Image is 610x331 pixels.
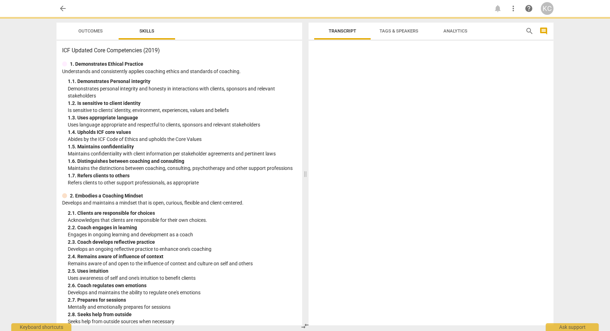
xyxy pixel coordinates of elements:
span: arrow_back [59,4,67,13]
p: Refers clients to other support professionals, as appropriate [68,179,297,187]
div: 2. 2. Coach engages in learning [68,224,297,231]
button: Search [524,25,535,37]
p: Abides by the ICF Code of Ethics and upholds the Core Values [68,136,297,143]
div: Ask support [546,323,599,331]
p: Uses awareness of self and one's intuition to benefit clients [68,274,297,282]
span: search [525,27,534,35]
span: Tags & Speakers [379,28,418,34]
p: Engages in ongoing learning and development as a coach [68,231,297,238]
h3: ICF Updated Core Competencies (2019) [62,46,297,55]
span: more_vert [509,4,518,13]
p: Uses language appropriate and respectful to clients, sponsors and relevant stakeholders [68,121,297,129]
p: 2. Embodies a Coaching Mindset [70,192,143,200]
p: Develops and maintains the ability to regulate one's emotions [68,289,297,296]
div: 2. 4. Remains aware of influence of context [68,253,297,260]
p: Maintains the distinctions between coaching, consulting, psychotherapy and other support professions [68,165,297,172]
span: Analytics [443,28,467,34]
button: KC [541,2,554,15]
p: Demonstrates personal integrity and honesty in interactions with clients, sponsors and relevant s... [68,85,297,100]
div: 2. 5. Uses intuition [68,267,297,275]
span: comment [539,27,548,35]
div: Keyboard shortcuts [11,323,71,331]
div: 2. 7. Prepares for sessions [68,296,297,304]
span: Skills [139,28,154,34]
p: Acknowledges that clients are responsible for their own choices. [68,217,297,224]
div: 2. 6. Coach regulates own emotions [68,282,297,289]
div: 1. 1. Demonstrates Personal integrity [68,78,297,85]
p: Develops and maintains a mindset that is open, curious, flexible and client-centered. [62,199,297,207]
div: 1. 4. Upholds ICF core values [68,129,297,136]
div: 2. 1. Clients are responsible for choices [68,209,297,217]
p: Remains aware of and open to the influence of context and culture on self and others [68,260,297,267]
a: Help [522,2,535,15]
p: Develops an ongoing reflective practice to enhance one's coaching [68,246,297,253]
div: 1. 5. Maintains confidentiality [68,143,297,150]
p: Seeks help from outside sources when necessary [68,318,297,325]
div: 1. 6. Distinguishes between coaching and consulting [68,158,297,165]
p: Maintains confidentiality with client information per stakeholder agreements and pertinent laws [68,150,297,158]
span: help [525,4,533,13]
div: 2. 3. Coach develops reflective practice [68,238,297,246]
p: Mentally and emotionally prepares for sessions [68,303,297,311]
div: 1. 3. Uses appropriate language [68,114,297,122]
span: compare_arrows [301,322,309,330]
span: Transcript [329,28,356,34]
span: Outcomes [78,28,103,34]
p: Is sensitive to clients' identity, environment, experiences, values and beliefs [68,107,297,114]
div: 2. 8. Seeks help from outside [68,311,297,318]
p: Understands and consistently applies coaching ethics and standards of coaching. [62,68,297,75]
button: Show/Hide comments [538,25,549,37]
div: 1. 2. Is sensitive to client identity [68,100,297,107]
p: 1. Demonstrates Ethical Practice [70,60,143,68]
div: 1. 7. Refers clients to others [68,172,297,179]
